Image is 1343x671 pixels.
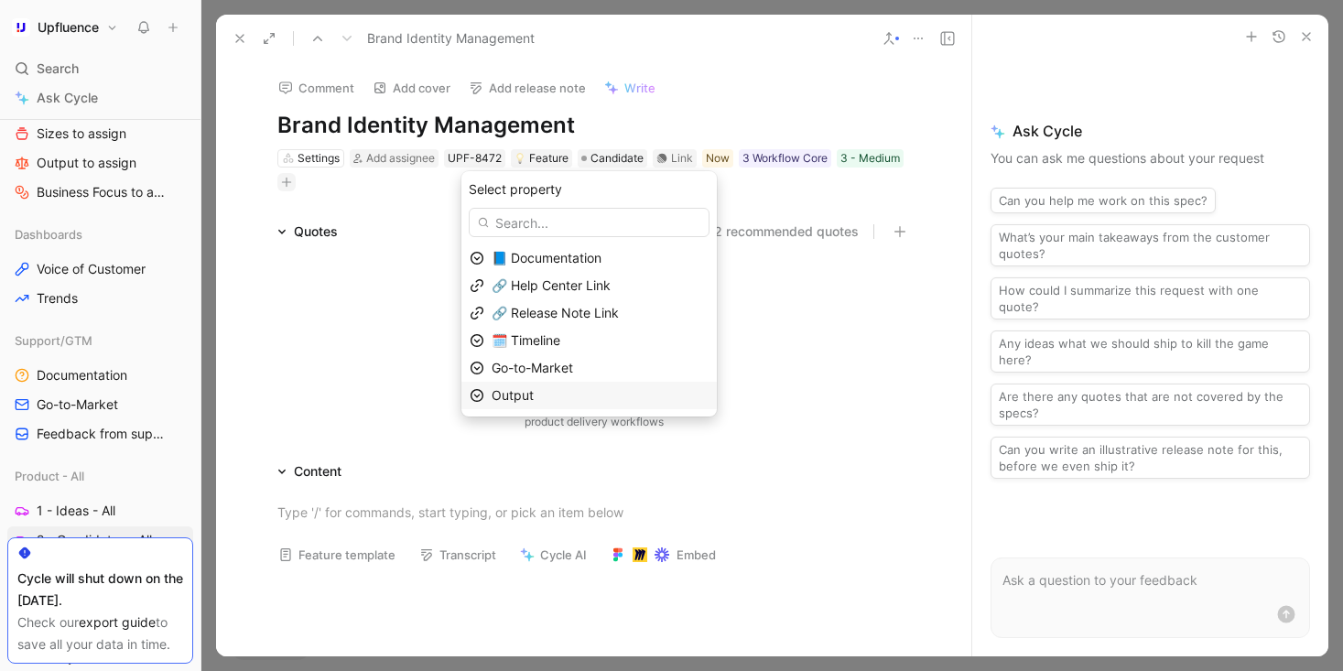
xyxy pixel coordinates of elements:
[492,250,601,265] span: 📘 Documentation
[492,360,573,375] span: Go-to-Market
[492,277,611,293] span: 🔗 Help Center Link
[492,387,534,403] span: Output
[469,179,562,200] span: Select property
[492,305,619,320] span: 🔗 Release Note Link
[492,332,560,348] span: 🗓️ Timeline
[469,208,709,237] input: Search...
